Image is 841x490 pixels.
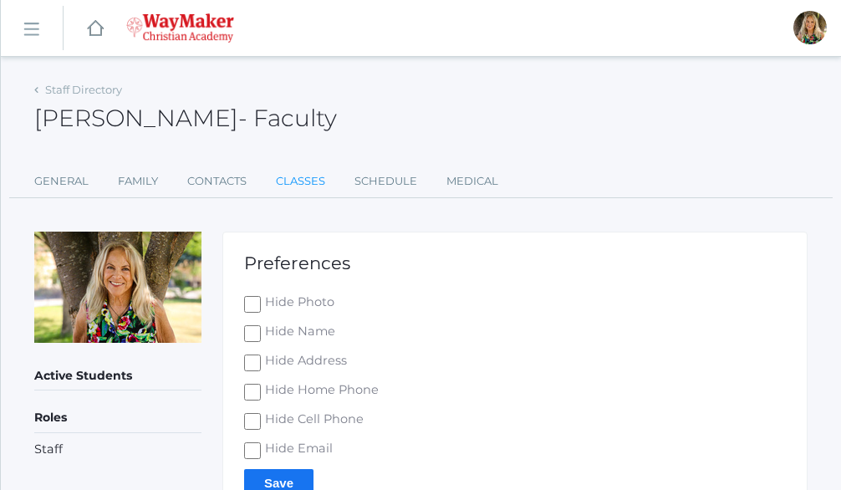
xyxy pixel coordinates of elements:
[238,104,337,132] span: - Faculty
[118,165,158,198] a: Family
[34,105,337,131] h2: [PERSON_NAME]
[244,355,261,371] input: Hide Address
[34,165,89,198] a: General
[261,352,347,373] span: Hide Address
[45,83,122,96] a: Staff Directory
[34,232,201,343] img: Claudia Marosz
[261,411,364,431] span: Hide Cell Phone
[244,413,261,430] input: Hide Cell Phone
[126,13,234,43] img: waymaker-logo-stack-white-1602f2b1af18da31a5905e9982d058868370996dac5278e84edea6dabf9a3315.png
[244,325,261,342] input: Hide Name
[261,440,333,461] span: Hide Email
[244,384,261,401] input: Hide Home Phone
[34,441,201,459] li: Staff
[793,11,827,44] div: Claudia Marosz
[261,293,334,314] span: Hide Photo
[244,296,261,313] input: Hide Photo
[261,381,379,402] span: Hide Home Phone
[276,165,325,198] a: Classes
[187,165,247,198] a: Contacts
[446,165,498,198] a: Medical
[34,404,201,432] h5: Roles
[244,253,786,273] h1: Preferences
[354,165,417,198] a: Schedule
[34,362,201,390] h5: Active Students
[244,442,261,459] input: Hide Email
[261,323,335,344] span: Hide Name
